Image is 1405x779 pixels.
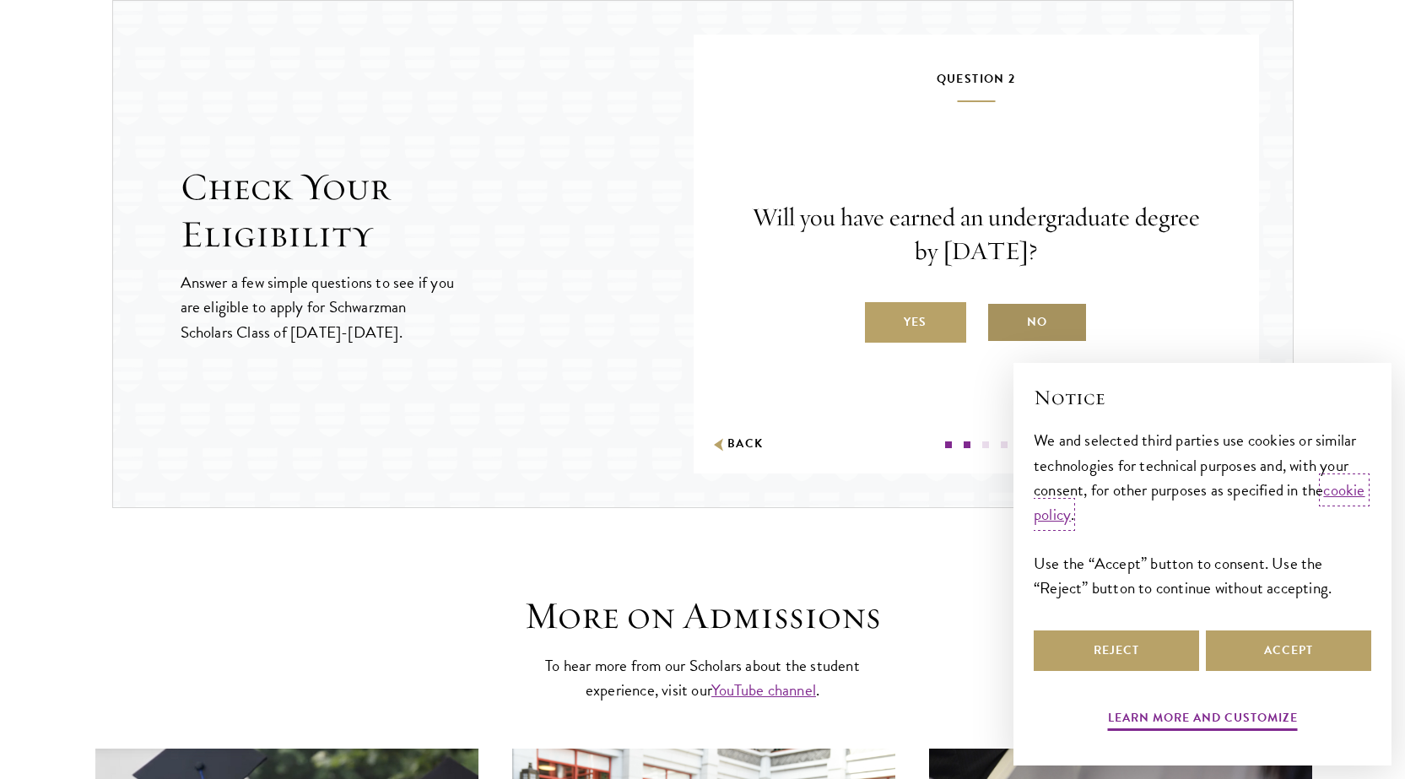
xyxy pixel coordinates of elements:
[711,678,816,702] a: YouTube channel
[865,302,966,343] label: Yes
[1206,630,1371,671] button: Accept
[1034,383,1371,412] h2: Notice
[744,68,1208,102] h5: Question 2
[1034,478,1365,527] a: cookie policy
[1108,707,1298,733] button: Learn more and customize
[744,201,1208,268] p: Will you have earned an undergraduate degree by [DATE]?
[538,653,867,702] p: To hear more from our Scholars about the student experience, visit our .
[181,270,457,344] p: Answer a few simple questions to see if you are eligible to apply for Schwarzman Scholars Class o...
[1034,630,1199,671] button: Reject
[711,435,764,453] button: Back
[1034,428,1371,599] div: We and selected third parties use cookies or similar technologies for technical purposes and, wit...
[986,302,1088,343] label: No
[181,164,694,258] h2: Check Your Eligibility
[441,592,965,640] h3: More on Admissions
